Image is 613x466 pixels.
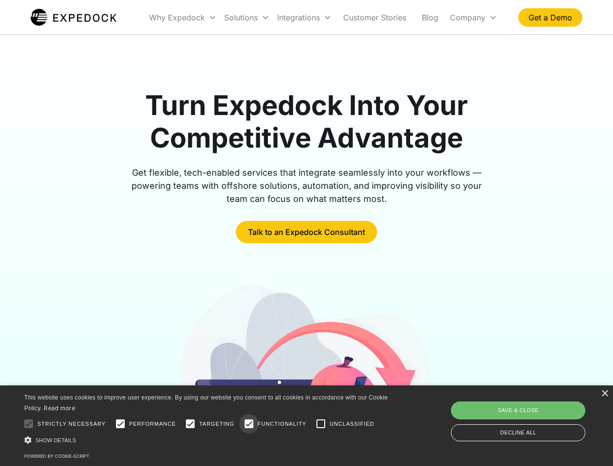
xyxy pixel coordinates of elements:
div: Integrations [277,13,320,22]
div: Solutions [224,13,258,22]
div: Why Expedock [149,13,205,22]
a: Get a Demo [518,8,582,27]
div: Show details [24,435,391,445]
span: Performance [129,420,176,428]
div: Company [450,13,485,22]
a: Talk to an Expedock Consultant [236,221,377,243]
div: Company [446,1,501,34]
a: Customer Stories [335,1,414,34]
a: Powered by cookie-script [24,453,89,459]
h1: Turn Expedock Into Your Competitive Advantage [120,89,493,154]
span: Strictly necessary [37,420,106,428]
img: Expedock Logo [31,8,116,27]
span: Unclassified [330,420,374,428]
div: Integrations [273,1,335,34]
a: Blog [414,1,446,34]
div: Get flexible, tech-enabled services that integrate seamlessly into your workflows — powering team... [120,166,493,205]
a: home [31,8,116,27]
iframe: Chat Widget [451,361,613,466]
div: Why Expedock [145,1,220,34]
span: This website uses cookies to improve user experience. By using our website you consent to all coo... [24,394,388,412]
a: Read more [44,404,75,412]
div: Solutions [220,1,273,34]
span: Targeting [199,420,234,428]
span: Functionality [258,420,306,428]
span: Show details [35,437,76,443]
